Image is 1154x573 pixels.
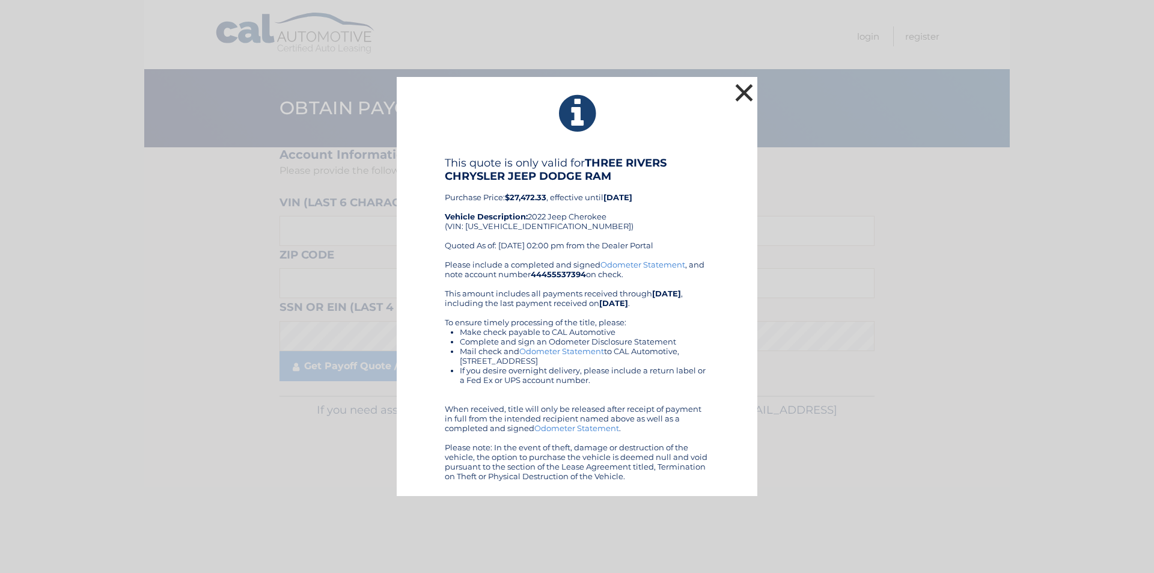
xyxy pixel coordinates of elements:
[445,156,709,183] h4: This quote is only valid for
[460,327,709,337] li: Make check payable to CAL Automotive
[732,81,756,105] button: ×
[505,192,546,202] b: $27,472.33
[445,156,709,260] div: Purchase Price: , effective until 2022 Jeep Cherokee (VIN: [US_VEHICLE_IDENTIFICATION_NUMBER]) Qu...
[519,346,604,356] a: Odometer Statement
[652,289,681,298] b: [DATE]
[531,269,586,279] b: 44455537394
[599,298,628,308] b: [DATE]
[460,366,709,385] li: If you desire overnight delivery, please include a return label or a Fed Ex or UPS account number.
[460,337,709,346] li: Complete and sign an Odometer Disclosure Statement
[445,156,667,183] b: THREE RIVERS CHRYSLER JEEP DODGE RAM
[445,260,709,481] div: Please include a completed and signed , and note account number on check. This amount includes al...
[534,423,619,433] a: Odometer Statement
[603,192,632,202] b: [DATE]
[600,260,685,269] a: Odometer Statement
[445,212,528,221] strong: Vehicle Description:
[460,346,709,366] li: Mail check and to CAL Automotive, [STREET_ADDRESS]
